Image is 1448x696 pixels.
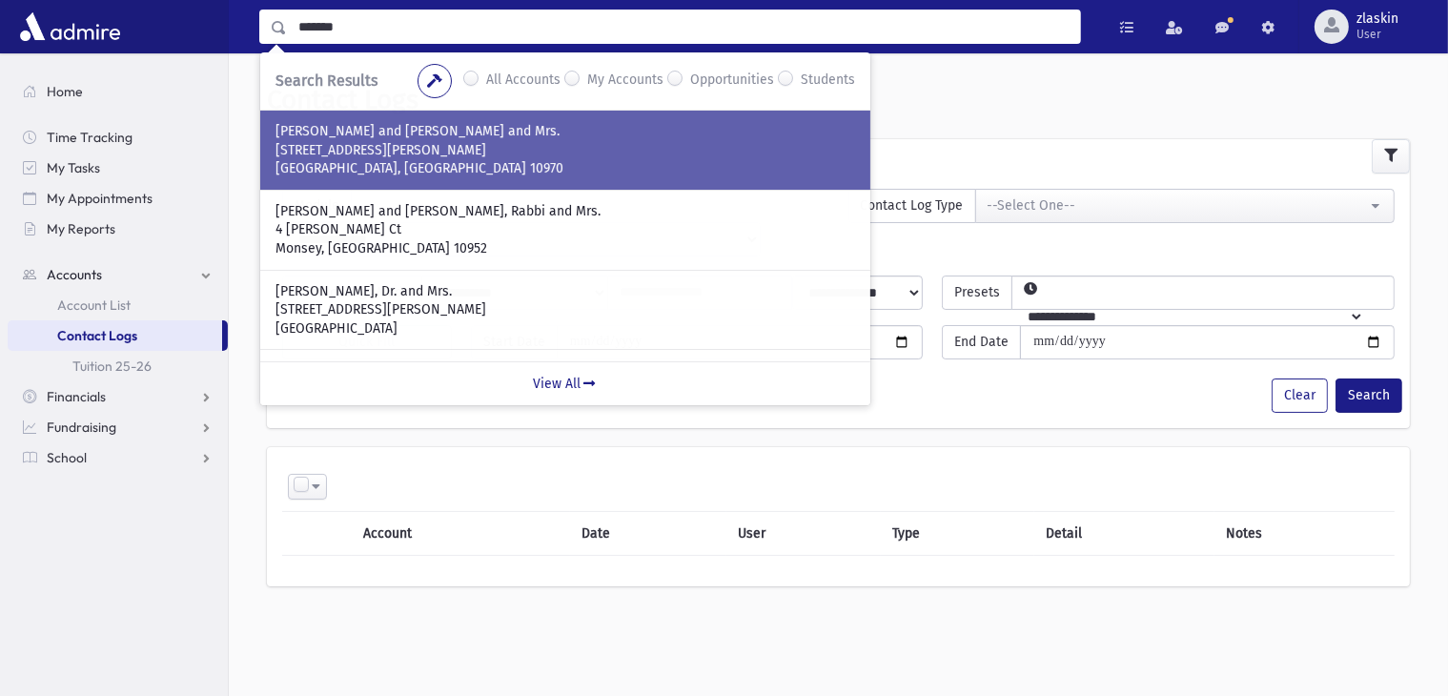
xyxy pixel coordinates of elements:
[8,153,228,183] a: My Tasks
[988,195,1368,215] div: --Select One--
[275,300,855,319] p: [STREET_ADDRESS][PERSON_NAME]
[690,70,774,92] label: Opportunities
[848,189,976,223] span: Contact Log Type
[57,327,137,344] span: Contact Logs
[287,10,1080,44] input: Search
[8,76,228,107] a: Home
[275,319,855,338] p: [GEOGRAPHIC_DATA]
[47,266,102,283] span: Accounts
[726,511,880,555] th: User
[1034,511,1214,555] th: Detail
[260,361,870,405] a: View All
[8,290,228,320] a: Account List
[47,220,115,237] span: My Reports
[47,159,100,176] span: My Tasks
[275,141,855,160] p: [STREET_ADDRESS][PERSON_NAME]
[57,297,131,314] span: Account List
[47,129,133,146] span: Time Tracking
[47,388,106,405] span: Financials
[8,351,228,381] a: Tuition 25-26
[47,419,116,436] span: Fundraising
[881,511,1034,555] th: Type
[1272,379,1328,413] button: Clear
[47,449,87,466] span: School
[275,220,855,239] p: 4 [PERSON_NAME] Ct
[8,381,228,412] a: Financials
[1214,511,1395,555] th: Notes
[275,282,855,301] p: [PERSON_NAME], Dr. and Mrs.
[275,159,855,178] p: [GEOGRAPHIC_DATA], [GEOGRAPHIC_DATA] 10970
[587,70,663,92] label: My Accounts
[8,412,228,442] a: Fundraising
[570,511,727,555] th: Date
[942,325,1021,359] span: End Date
[8,442,228,473] a: School
[352,511,570,555] th: Account
[47,83,83,100] span: Home
[8,259,228,290] a: Accounts
[275,202,855,221] p: [PERSON_NAME] and [PERSON_NAME], Rabbi and Mrs.
[8,214,228,244] a: My Reports
[801,70,855,92] label: Students
[975,189,1396,223] button: --Select One--
[8,320,222,351] a: Contact Logs
[942,276,1012,310] span: Presets
[275,122,855,141] p: [PERSON_NAME] and [PERSON_NAME] and Mrs.
[486,70,561,92] label: All Accounts
[1336,379,1402,413] button: Search
[1356,27,1398,42] span: User
[8,183,228,214] a: My Appointments
[47,190,153,207] span: My Appointments
[15,8,125,46] img: AdmirePro
[275,72,377,90] span: Search Results
[275,239,855,258] p: Monsey, [GEOGRAPHIC_DATA] 10952
[1356,11,1398,27] span: zlaskin
[8,122,228,153] a: Time Tracking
